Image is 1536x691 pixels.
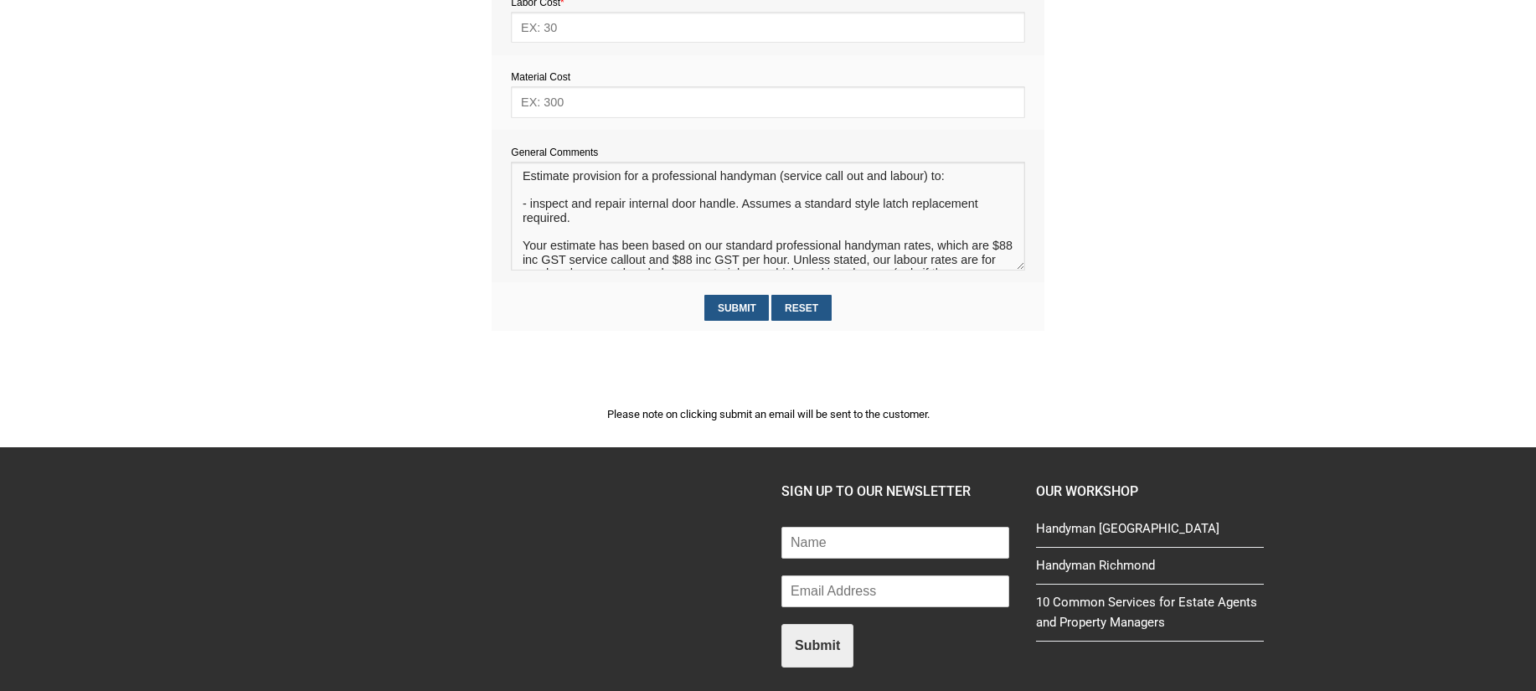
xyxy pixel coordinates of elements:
a: Handyman [GEOGRAPHIC_DATA] [1036,518,1264,547]
input: Reset [771,295,831,321]
a: 10 Common Services for Estate Agents and Property Managers [1036,592,1264,642]
span: Material Cost [511,71,570,83]
input: Submit [704,295,769,321]
h4: SIGN UP TO OUR NEWSLETTER [781,481,1009,503]
input: EX: 30 [511,12,1024,43]
h4: Our Workshop [1036,481,1264,503]
input: Name [781,527,1009,559]
p: Please note on clicking submit an email will be sent to the customer. [492,405,1044,423]
input: EX: 300 [511,86,1024,117]
span: General Comments [511,147,598,158]
a: Handyman Richmond [1036,555,1264,584]
button: Submit [781,624,853,668]
input: Email Address [781,575,1009,607]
